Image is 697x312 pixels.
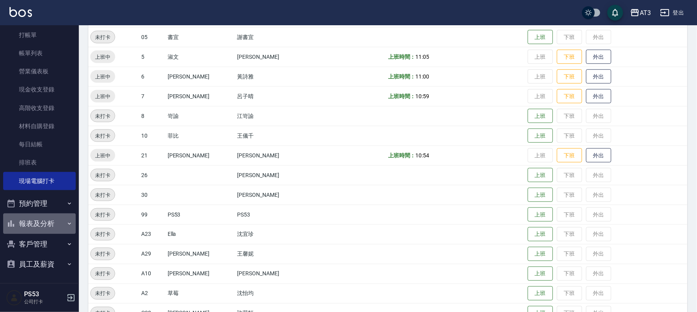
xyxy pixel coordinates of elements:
td: 黃詩雅 [235,67,317,86]
h5: PS53 [24,290,64,298]
img: Person [6,290,22,306]
span: 11:05 [416,54,430,60]
td: 書宜 [166,27,235,47]
button: 員工及薪資 [3,254,76,275]
td: [PERSON_NAME] [166,146,235,165]
button: 上班 [528,286,553,301]
button: 報表及分析 [3,213,76,234]
td: PS53 [235,205,317,224]
td: 05 [139,27,166,47]
td: 5 [139,47,166,67]
button: 下班 [557,148,582,163]
button: 外出 [586,50,611,64]
td: [PERSON_NAME] [166,86,235,106]
button: save [607,5,623,21]
button: 上班 [528,247,553,262]
span: 未打卡 [91,132,115,140]
button: 上班 [528,227,553,242]
span: 未打卡 [91,112,115,120]
td: 王儀千 [235,126,317,146]
button: 上班 [528,168,553,183]
span: 10:59 [416,93,430,99]
span: 11:00 [416,73,430,80]
button: 外出 [586,69,611,84]
td: 8 [139,106,166,126]
td: A23 [139,224,166,244]
button: 登出 [657,6,688,20]
span: 未打卡 [91,211,115,219]
button: 上班 [528,30,553,45]
button: AT3 [627,5,654,21]
td: [PERSON_NAME] [166,244,235,264]
td: 岢諭 [166,106,235,126]
td: [PERSON_NAME] [235,47,317,67]
td: [PERSON_NAME] [235,264,317,284]
span: 上班中 [90,53,115,61]
button: 上班 [528,267,553,281]
td: 沈宜珍 [235,224,317,244]
td: 10 [139,126,166,146]
td: 呂子晴 [235,86,317,106]
span: 未打卡 [91,230,115,239]
button: 下班 [557,50,582,64]
div: AT3 [640,8,651,18]
td: 謝書宜 [235,27,317,47]
a: 材料自購登錄 [3,117,76,135]
td: 26 [139,165,166,185]
td: [PERSON_NAME] [235,146,317,165]
button: 上班 [528,207,553,222]
a: 現場電腦打卡 [3,172,76,190]
span: 上班中 [90,73,115,81]
td: 王馨妮 [235,244,317,264]
button: 上班 [528,129,553,143]
td: A29 [139,244,166,264]
a: 現金收支登錄 [3,80,76,99]
td: 菲比 [166,126,235,146]
td: [PERSON_NAME] [235,185,317,205]
td: 江岢諭 [235,106,317,126]
a: 每日結帳 [3,135,76,153]
span: 10:54 [416,152,430,159]
p: 公司打卡 [24,298,64,305]
b: 上班時間： [388,54,416,60]
span: 未打卡 [91,270,115,278]
td: 21 [139,146,166,165]
button: 下班 [557,69,582,84]
a: 打帳單 [3,26,76,44]
td: A2 [139,284,166,303]
img: Logo [9,7,32,17]
td: PS53 [166,205,235,224]
td: 沈怡均 [235,284,317,303]
b: 上班時間： [388,93,416,99]
button: 外出 [586,148,611,163]
span: 未打卡 [91,290,115,298]
span: 上班中 [90,151,115,160]
button: 上班 [528,188,553,202]
button: 上班 [528,109,553,123]
td: A10 [139,264,166,284]
a: 營業儀表板 [3,62,76,80]
td: 草莓 [166,284,235,303]
span: 未打卡 [91,191,115,199]
button: 外出 [586,89,611,104]
button: 下班 [557,89,582,104]
span: 未打卡 [91,171,115,179]
td: Ella [166,224,235,244]
span: 未打卡 [91,250,115,258]
a: 帳單列表 [3,44,76,62]
b: 上班時間： [388,152,416,159]
td: 99 [139,205,166,224]
a: 排班表 [3,153,76,172]
td: 6 [139,67,166,86]
a: 高階收支登錄 [3,99,76,117]
span: 未打卡 [91,33,115,41]
td: 淑文 [166,47,235,67]
td: [PERSON_NAME] [166,67,235,86]
b: 上班時間： [388,73,416,80]
td: [PERSON_NAME] [235,165,317,185]
td: 7 [139,86,166,106]
button: 預約管理 [3,193,76,214]
span: 上班中 [90,92,115,101]
td: [PERSON_NAME] [166,264,235,284]
td: 30 [139,185,166,205]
